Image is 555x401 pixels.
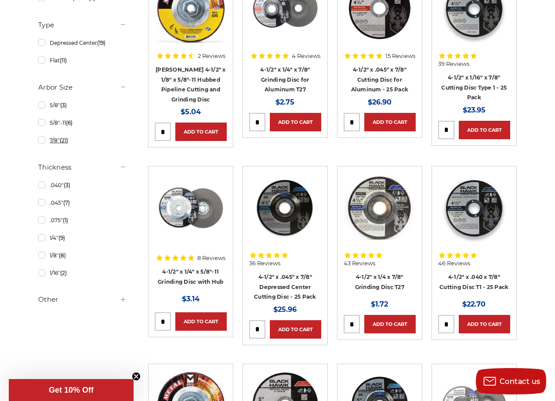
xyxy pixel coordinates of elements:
span: (21) [60,137,68,144]
a: .075" [38,213,127,228]
span: $22.70 [462,300,486,308]
img: BHA 4.5 Inch Grinding Wheel with 5/8 inch hub [156,173,226,243]
a: 5/8" [38,98,127,113]
span: 36 Reviews [249,260,280,266]
span: Contact us [500,377,540,386]
a: Add to Cart [364,113,416,131]
a: 4-1/2" x .045" x 7/8" Depressed Center Cutting Disc - 25 Pack [254,274,316,300]
span: (19) [97,40,105,46]
span: 8 Reviews [197,255,225,261]
a: 4-1/2" super thin cut off wheel for fast metal cutting and minimal kerf [438,173,510,245]
a: 1/4" [38,230,127,246]
a: Add to Cart [270,320,321,339]
a: 4-1/2" x .045" x 7/8" Cutting Disc for Aluminum - 25 Pack [351,66,409,93]
img: 4-1/2" x 3/64" x 7/8" Depressed Center Type 27 Cut Off Wheel [250,173,320,243]
span: (8) [59,252,66,259]
a: Flat [38,53,127,68]
button: Contact us [476,368,546,394]
span: $5.04 [181,108,201,116]
a: Add to Cart [459,315,510,333]
a: 4-1/2" x 1/16" x 7/8" Cutting Disc Type 1 - 25 Pack [441,74,507,101]
span: 2 Reviews [198,53,225,59]
span: $2.75 [276,98,294,106]
span: (1) [63,217,68,224]
span: (3) [64,182,70,188]
span: (11) [60,57,67,64]
span: $3.14 [182,295,200,303]
h5: Arbor Size [38,82,127,93]
span: (7) [63,199,70,206]
a: 5/8"-11 [38,115,127,130]
a: 4-1/2" x 1/4 x 7/8" Grinding Disc T27 [355,274,404,290]
div: Get 10% OffClose teaser [9,379,134,401]
a: Add to Cart [175,312,227,331]
a: .040" [38,177,127,193]
span: 4 Reviews [292,53,320,59]
a: BHA 4.5 Inch Grinding Wheel with 5/8 inch hub [155,173,227,245]
span: $25.96 [273,305,297,314]
span: 15 Reviews [385,53,415,59]
a: 4-1/2" x 1/4" x 7/8" Grinding Disc for Aluminum T27 [260,66,310,93]
img: 4-1/2" super thin cut off wheel for fast metal cutting and minimal kerf [439,173,509,243]
a: Add to Cart [270,113,321,131]
span: 39 Reviews [438,61,469,67]
span: (3) [60,102,67,108]
img: BHA grinding wheels for 4.5 inch angle grinder [345,173,415,243]
span: (9) [58,235,65,241]
a: 7/8" [38,133,127,148]
a: 1/16" [38,265,127,281]
a: 4-1/2" x 1/4" x 5/8"-11 Grinding Disc with Hub [158,268,224,285]
a: BHA grinding wheels for 4.5 inch angle grinder [344,173,416,245]
span: $26.90 [368,98,392,106]
h5: Other [38,294,127,305]
h5: Thickness [38,162,127,173]
span: Get 10% Off [49,386,94,394]
a: Add to Cart [459,121,510,139]
a: 1/8" [38,248,127,263]
a: Add to Cart [175,123,227,141]
a: Depressed Center [38,35,127,51]
a: Add to Cart [364,315,416,333]
button: Close teaser [132,372,141,381]
span: $1.72 [371,300,388,308]
span: (6) [66,119,73,126]
a: .045" [38,195,127,210]
a: [PERSON_NAME] 4-1/2" x 1/8" x 5/8"-11 Hubbed Pipeline Cutting and Grinding Disc [156,66,226,103]
span: 43 Reviews [344,260,375,266]
a: 4-1/2" x .040 x 7/8" Cutting Disc T1 - 25 Pack [439,274,508,290]
span: (2) [60,270,67,276]
span: $23.95 [463,106,486,114]
h5: Type [38,20,127,30]
span: 46 Reviews [438,260,470,266]
a: 4-1/2" x 3/64" x 7/8" Depressed Center Type 27 Cut Off Wheel [249,173,321,245]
